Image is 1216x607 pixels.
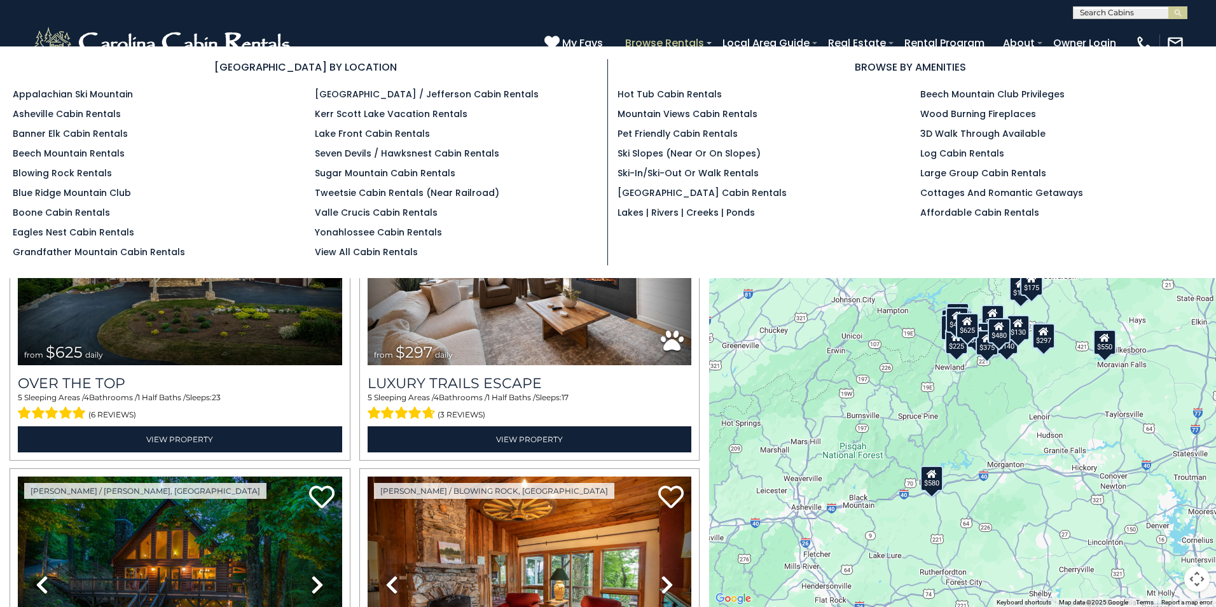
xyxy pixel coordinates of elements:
a: Blowing Rock Rentals [13,167,112,179]
span: $297 [396,343,432,361]
div: Sleeping Areas / Bathrooms / Sleeps: [18,392,342,422]
span: daily [435,350,453,359]
a: About [997,32,1041,54]
a: Open this area in Google Maps (opens a new window) [712,590,754,607]
div: $175 [1019,270,1042,296]
span: 1 Half Baths / [137,393,186,402]
a: Rental Program [898,32,991,54]
a: View All Cabin Rentals [315,246,418,258]
span: $625 [46,343,83,361]
a: 3D Walk Through Available [920,127,1046,140]
a: Lakes | Rivers | Creeks | Ponds [618,206,755,219]
div: $550 [1093,330,1116,355]
div: $375 [975,330,998,356]
img: phone-regular-white.png [1135,34,1153,52]
a: Cottages and Romantic Getaways [920,186,1083,199]
div: Sleeping Areas / Bathrooms / Sleeps: [368,392,692,422]
a: Banner Elk Cabin Rentals [13,127,128,140]
span: 23 [212,393,221,402]
a: Affordable Cabin Rentals [920,206,1039,219]
span: My Favs [562,35,603,51]
span: 5 [368,393,372,402]
span: (6 reviews) [88,407,136,423]
a: Report a map error [1161,599,1212,606]
a: Log Cabin Rentals [920,147,1004,160]
div: $625 [956,313,979,338]
a: Beech Mountain Club Privileges [920,88,1065,101]
a: Beech Mountain Rentals [13,147,125,160]
a: Add to favorites [309,484,335,512]
a: Pet Friendly Cabin Rentals [618,127,738,140]
a: Boone Cabin Rentals [13,206,110,219]
a: Real Estate [822,32,892,54]
span: Map data ©2025 Google [1059,599,1128,606]
a: My Favs [544,35,606,52]
img: White-1-2.png [32,24,296,62]
div: $297 [1032,323,1054,349]
a: Seven Devils / Hawksnest Cabin Rentals [315,147,499,160]
img: Google [712,590,754,607]
span: 1 Half Baths / [487,393,535,402]
div: $580 [920,466,943,491]
a: Owner Login [1047,32,1123,54]
h3: [GEOGRAPHIC_DATA] BY LOCATION [13,59,598,75]
a: Valle Crucis Cabin Rentals [315,206,438,219]
a: Local Area Guide [716,32,816,54]
a: View Property [18,426,342,452]
a: Lake Front Cabin Rentals [315,127,430,140]
div: $349 [981,305,1004,330]
a: Terms (opens in new tab) [1136,599,1154,606]
div: $125 [946,303,969,328]
h3: BROWSE BY AMENITIES [618,59,1203,75]
a: Asheville Cabin Rentals [13,108,121,120]
button: Keyboard shortcuts [997,598,1051,607]
a: Over The Top [18,375,342,392]
a: Wood Burning Fireplaces [920,108,1036,120]
div: $230 [941,315,964,340]
a: Large Group Cabin Rentals [920,167,1046,179]
a: [PERSON_NAME] / Blowing Rock, [GEOGRAPHIC_DATA] [374,483,614,499]
div: $175 [1009,276,1032,301]
a: Eagles Nest Cabin Rentals [13,226,134,239]
span: (3 reviews) [438,407,485,423]
a: Hot Tub Cabin Rentals [618,88,722,101]
span: 4 [434,393,439,402]
a: Sugar Mountain Cabin Rentals [315,167,455,179]
a: [GEOGRAPHIC_DATA] Cabin Rentals [618,186,787,199]
a: Ski Slopes (Near or On Slopes) [618,147,761,160]
span: daily [85,350,103,359]
a: Tweetsie Cabin Rentals (Near Railroad) [315,186,499,199]
a: Yonahlossee Cabin Rentals [315,226,442,239]
a: [PERSON_NAME] / [PERSON_NAME], [GEOGRAPHIC_DATA] [24,483,266,499]
img: mail-regular-white.png [1166,34,1184,52]
div: $480 [987,318,1010,344]
a: View Property [368,426,692,452]
a: Blue Ridge Mountain Club [13,186,131,199]
span: from [374,350,393,359]
a: Mountain Views Cabin Rentals [618,108,757,120]
a: Ski-in/Ski-Out or Walk Rentals [618,167,759,179]
a: Kerr Scott Lake Vacation Rentals [315,108,467,120]
span: 5 [18,393,22,402]
span: from [24,350,43,359]
span: 17 [562,393,569,402]
div: $140 [995,329,1018,354]
a: [GEOGRAPHIC_DATA] / Jefferson Cabin Rentals [315,88,539,101]
div: $130 [1007,315,1030,340]
a: Luxury Trails Escape [368,375,692,392]
button: Map camera controls [1184,566,1210,592]
span: 4 [84,393,89,402]
a: Appalachian Ski Mountain [13,88,133,101]
div: $425 [946,307,969,333]
a: Browse Rentals [619,32,710,54]
a: Add to favorites [658,484,684,512]
div: $225 [945,329,968,354]
a: Grandfather Mountain Cabin Rentals [13,246,185,258]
